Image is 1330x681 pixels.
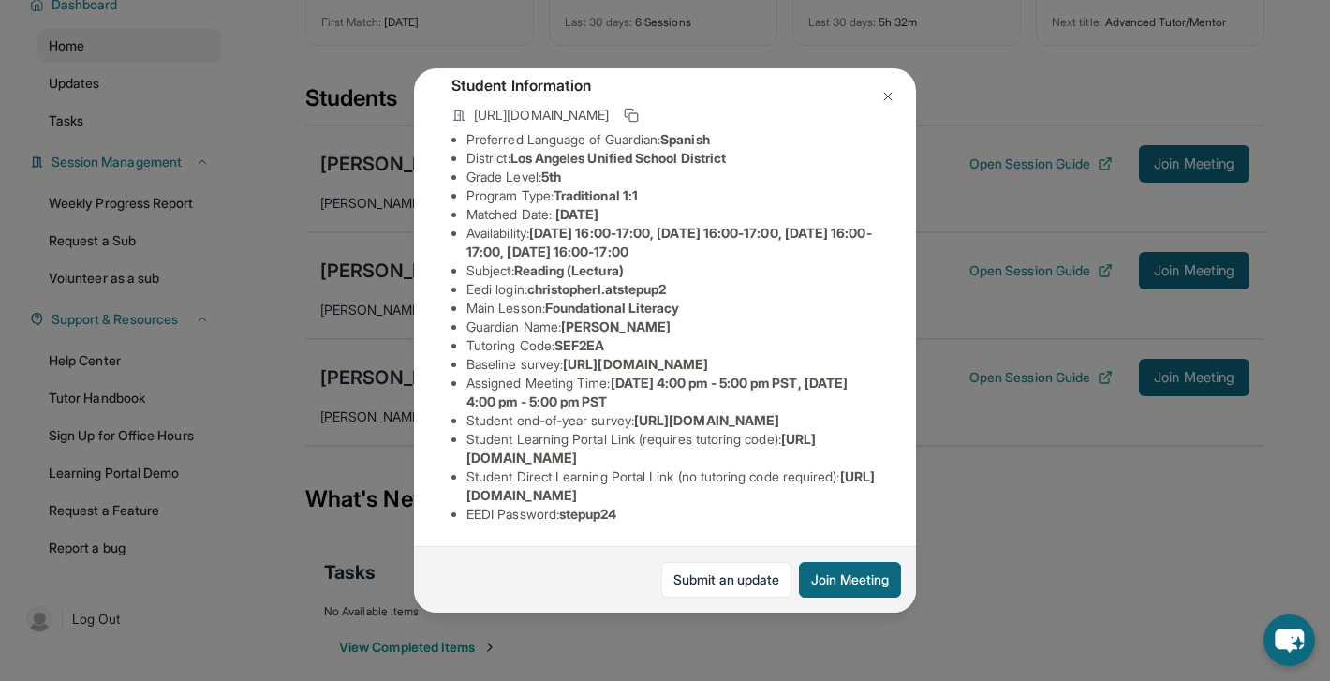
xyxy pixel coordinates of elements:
span: Spanish [660,131,710,147]
span: [DATE] 16:00-17:00, [DATE] 16:00-17:00, [DATE] 16:00-17:00, [DATE] 16:00-17:00 [466,225,872,259]
li: Student Direct Learning Portal Link (no tutoring code required) : [466,467,879,505]
a: Submit an update [661,562,791,598]
li: Availability: [466,224,879,261]
span: [URL][DOMAIN_NAME] [474,106,609,125]
span: [PERSON_NAME] [561,318,671,334]
li: Student end-of-year survey : [466,411,879,430]
li: Eedi login : [466,280,879,299]
span: christopherl.atstepup2 [527,281,667,297]
span: Reading (Lectura) [514,262,624,278]
span: Foundational Literacy [545,300,679,316]
span: 5th [541,169,561,185]
li: Grade Level: [466,168,879,186]
span: [URL][DOMAIN_NAME] [563,356,708,372]
img: Close Icon [880,89,895,104]
h4: Student Information [451,74,879,96]
li: Tutoring Code : [466,336,879,355]
button: chat-button [1263,614,1315,666]
li: Student Learning Portal Link (requires tutoring code) : [466,430,879,467]
button: Join Meeting [799,562,901,598]
span: stepup24 [559,506,617,522]
li: Main Lesson : [466,299,879,318]
li: District: [466,149,879,168]
span: [DATE] [555,206,598,222]
li: Assigned Meeting Time : [466,374,879,411]
li: Matched Date: [466,205,879,224]
span: [DATE] 4:00 pm - 5:00 pm PST, [DATE] 4:00 pm - 5:00 pm PST [466,375,848,409]
li: EEDI Password : [466,505,879,524]
li: Program Type: [466,186,879,205]
li: Guardian Name : [466,318,879,336]
li: Baseline survey : [466,355,879,374]
span: [URL][DOMAIN_NAME] [634,412,779,428]
button: Copy link [620,104,643,126]
span: Los Angeles Unified School District [510,150,726,166]
li: Subject : [466,261,879,280]
span: Traditional 1:1 [554,187,638,203]
span: SEF2EA [554,337,604,353]
li: Preferred Language of Guardian: [466,130,879,149]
